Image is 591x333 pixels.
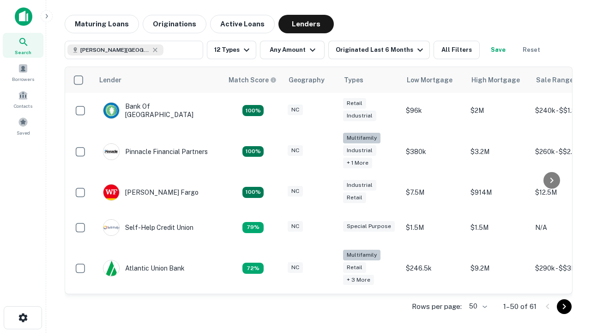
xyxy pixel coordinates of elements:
div: Matching Properties: 11, hasApolloMatch: undefined [242,222,264,233]
th: High Mortgage [466,67,531,93]
div: Retail [343,262,366,273]
td: $3.3M [466,291,531,327]
button: Lenders [278,15,334,33]
div: NC [288,186,303,197]
div: NC [288,262,303,273]
div: Atlantic Union Bank [103,260,185,277]
td: $1.5M [401,210,466,245]
div: Industrial [343,180,376,191]
div: Multifamily [343,133,380,143]
div: High Mortgage [471,74,520,86]
span: Contacts [14,102,32,110]
div: Sale Range [536,74,573,86]
p: Rows per page: [412,301,462,312]
td: $914M [466,175,531,210]
span: Borrowers [12,75,34,83]
button: Reset [517,41,546,59]
th: Geography [283,67,338,93]
button: Save your search to get updates of matches that match your search criteria. [483,41,513,59]
td: $246.5k [401,245,466,292]
div: + 1 more [343,158,372,168]
div: 50 [465,300,488,313]
div: NC [288,145,303,156]
div: Lender [99,74,121,86]
div: [PERSON_NAME] Fargo [103,184,199,201]
p: 1–50 of 61 [503,301,537,312]
img: picture [103,103,119,118]
img: picture [103,185,119,200]
div: Pinnacle Financial Partners [103,143,208,160]
a: Borrowers [3,60,43,85]
div: Matching Properties: 25, hasApolloMatch: undefined [242,146,264,157]
div: Types [344,74,363,86]
button: Any Amount [260,41,325,59]
button: Originations [143,15,206,33]
div: NC [288,221,303,232]
h6: Match Score [229,75,275,85]
div: Matching Properties: 15, hasApolloMatch: undefined [242,187,264,198]
td: $2M [466,93,531,128]
div: Matching Properties: 14, hasApolloMatch: undefined [242,105,264,116]
div: Geography [289,74,325,86]
td: $1.5M [466,210,531,245]
button: Active Loans [210,15,275,33]
td: $96k [401,93,466,128]
button: Go to next page [557,299,572,314]
div: NC [288,105,303,115]
span: Saved [17,129,30,136]
span: [PERSON_NAME][GEOGRAPHIC_DATA], [GEOGRAPHIC_DATA] [80,46,150,54]
button: Maturing Loans [65,15,139,33]
a: Contacts [3,86,43,111]
div: Retail [343,192,366,203]
div: Retail [343,98,366,109]
img: picture [103,260,119,276]
span: Search [15,49,31,56]
img: picture [103,220,119,235]
a: Saved [3,113,43,138]
th: Types [338,67,401,93]
img: capitalize-icon.png [15,7,32,26]
div: Originated Last 6 Months [336,44,426,55]
td: $380k [401,128,466,175]
button: All Filters [434,41,480,59]
td: $200k [401,291,466,327]
td: $7.5M [401,175,466,210]
td: $9.2M [466,245,531,292]
button: Originated Last 6 Months [328,41,430,59]
div: Industrial [343,111,376,121]
div: Self-help Credit Union [103,219,193,236]
div: Low Mortgage [407,74,452,86]
td: $3.2M [466,128,531,175]
div: Matching Properties: 10, hasApolloMatch: undefined [242,263,264,274]
div: Industrial [343,145,376,156]
th: Low Mortgage [401,67,466,93]
div: Bank Of [GEOGRAPHIC_DATA] [103,102,214,119]
img: picture [103,144,119,160]
a: Search [3,33,43,58]
div: Special Purpose [343,221,395,232]
div: Multifamily [343,250,380,260]
iframe: Chat Widget [545,229,591,274]
th: Capitalize uses an advanced AI algorithm to match your search with the best lender. The match sco... [223,67,283,93]
div: Capitalize uses an advanced AI algorithm to match your search with the best lender. The match sco... [229,75,277,85]
th: Lender [94,67,223,93]
button: 12 Types [207,41,256,59]
div: + 3 more [343,275,374,285]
